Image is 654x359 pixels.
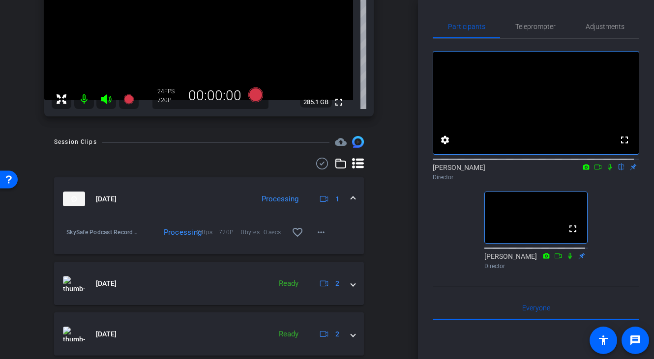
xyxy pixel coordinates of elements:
img: Session clips [352,136,364,148]
div: 24 [157,87,182,95]
div: Processing [257,193,303,205]
mat-icon: fullscreen [567,223,579,235]
span: Participants [448,23,485,30]
span: Adjustments [586,23,624,30]
span: 24fps [197,227,219,237]
mat-icon: settings [439,134,451,146]
span: [DATE] [96,194,117,204]
span: Teleprompter [515,23,556,30]
span: 1 [335,194,339,204]
img: thumb-nail [63,192,85,206]
span: [DATE] [96,329,117,339]
div: 00:00:00 [182,87,248,104]
span: 2 [335,329,339,339]
span: 285.1 GB [300,96,332,108]
span: 0 secs [264,227,286,237]
div: Director [433,173,639,182]
mat-icon: more_horiz [315,226,327,238]
div: Session Clips [54,137,97,147]
span: SkySafe Podcast Recording-Larry1-2025-09-12-13-39-15-606-0 [66,227,138,237]
div: [PERSON_NAME] [433,163,639,182]
div: Ready [274,278,303,289]
div: Ready [274,329,303,340]
span: 2 [335,278,339,289]
div: Processing [159,227,177,237]
span: 0bytes [241,227,263,237]
mat-icon: fullscreen [333,96,345,108]
mat-icon: fullscreen [619,134,630,146]
img: thumb-nail [63,327,85,341]
img: thumb-nail [63,276,85,291]
div: Director [484,262,588,271]
mat-icon: flip [616,162,627,171]
mat-icon: favorite_border [292,226,303,238]
mat-icon: accessibility [597,334,609,346]
div: 720P [157,96,182,104]
span: 720P [219,227,241,237]
mat-expansion-panel-header: thumb-nail[DATE]Processing1 [54,177,364,221]
span: Everyone [522,304,550,311]
mat-expansion-panel-header: thumb-nail[DATE]Ready2 [54,312,364,356]
div: [PERSON_NAME] [484,251,588,271]
span: FPS [164,88,175,95]
span: [DATE] [96,278,117,289]
mat-icon: message [629,334,641,346]
mat-expansion-panel-header: thumb-nail[DATE]Ready2 [54,262,364,305]
span: Destinations for your clips [335,136,347,148]
div: thumb-nail[DATE]Processing1 [54,221,364,254]
mat-icon: cloud_upload [335,136,347,148]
